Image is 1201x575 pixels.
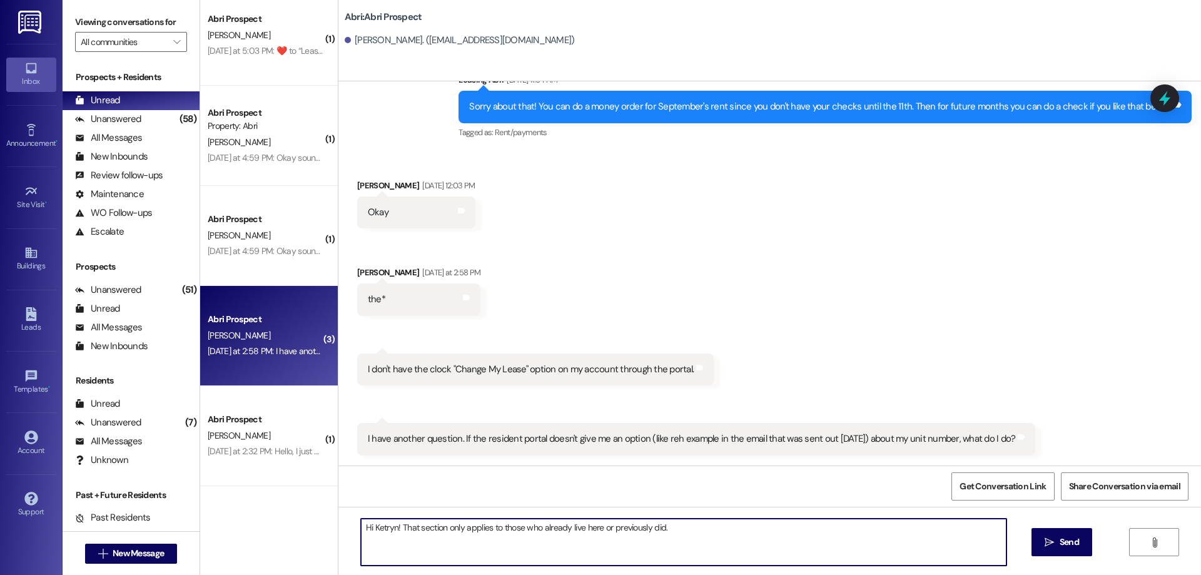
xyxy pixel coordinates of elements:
[357,266,481,283] div: [PERSON_NAME]
[345,11,422,24] b: Abri: Abri Prospect
[113,547,164,560] span: New Message
[63,260,200,273] div: Prospects
[208,13,323,26] div: Abri Prospect
[63,71,200,84] div: Prospects + Residents
[75,416,141,429] div: Unanswered
[6,303,56,337] a: Leads
[1045,537,1054,547] i: 
[56,137,58,146] span: •
[1150,537,1159,547] i: 
[208,213,323,226] div: Abri Prospect
[208,330,270,341] span: [PERSON_NAME]
[6,58,56,91] a: Inbox
[208,345,867,357] div: [DATE] at 2:58 PM: I have another question. If the resident portal doesn't give me an option (lik...
[459,73,1192,91] div: Leasing Abri
[18,11,44,34] img: ResiDesk Logo
[357,179,475,196] div: [PERSON_NAME]
[6,181,56,215] a: Site Visit •
[75,397,120,410] div: Unread
[75,150,148,163] div: New Inbounds
[6,427,56,461] a: Account
[75,511,151,524] div: Past Residents
[208,106,323,120] div: Abri Prospect
[75,94,120,107] div: Unread
[75,225,124,238] div: Escalate
[1060,536,1079,549] span: Send
[45,198,47,207] span: •
[75,321,142,334] div: All Messages
[208,413,323,426] div: Abri Prospect
[85,544,178,564] button: New Message
[469,100,1172,113] div: Sorry about that! You can do a money order for September's rent since you don't have your checks ...
[208,136,270,148] span: [PERSON_NAME]
[179,280,200,300] div: (51)
[345,34,575,47] div: [PERSON_NAME]. ([EMAIL_ADDRESS][DOMAIN_NAME])
[75,454,128,467] div: Unknown
[208,29,270,41] span: [PERSON_NAME]
[75,283,141,297] div: Unanswered
[75,169,163,182] div: Review follow-ups
[63,374,200,387] div: Residents
[419,179,475,192] div: [DATE] 12:03 PM
[75,188,144,201] div: Maintenance
[48,383,50,392] span: •
[208,430,270,441] span: [PERSON_NAME]
[182,413,200,432] div: (7)
[368,432,1016,445] div: I have another question. If the resident portal doesn't give me an option (like reh example in th...
[6,365,56,399] a: Templates •
[208,230,270,241] span: [PERSON_NAME]
[361,519,1006,566] textarea: Hi Ketryn! That section only applies to those who already live here or previously did.
[419,266,480,279] div: [DATE] at 2:58 PM
[951,472,1054,501] button: Get Conversation Link
[960,480,1046,493] span: Get Conversation Link
[208,152,374,163] div: [DATE] at 4:59 PM: Okay sounds good thanks!
[368,363,694,376] div: I don't have the clock "Change My Lease" option on my account through the portal.
[208,313,323,326] div: Abri Prospect
[75,340,148,353] div: New Inbounds
[1031,528,1092,556] button: Send
[176,109,200,129] div: (58)
[208,445,1028,457] div: [DATE] at 2:32 PM: Hello, I just want to double check what I need to do to ensure I can bring my ...
[1069,480,1180,493] span: Share Conversation via email
[1061,472,1188,501] button: Share Conversation via email
[75,435,142,448] div: All Messages
[208,120,323,133] div: Property: Abri
[208,245,374,257] div: [DATE] at 4:59 PM: Okay sounds good thanks!
[208,45,946,56] div: [DATE] at 5:03 PM: ​❤️​ to “ Leasing Abri (Abri): Hey! Kayla here with Abri apartments - sorry fo...
[368,206,388,219] div: Okay
[75,206,152,220] div: WO Follow-ups
[81,32,167,52] input: All communities
[173,37,180,47] i: 
[98,549,108,559] i: 
[75,113,141,126] div: Unanswered
[75,13,187,32] label: Viewing conversations for
[6,242,56,276] a: Buildings
[6,488,56,522] a: Support
[495,127,547,138] span: Rent/payments
[75,131,142,145] div: All Messages
[63,489,200,502] div: Past + Future Residents
[75,302,120,315] div: Unread
[459,123,1192,141] div: Tagged as:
